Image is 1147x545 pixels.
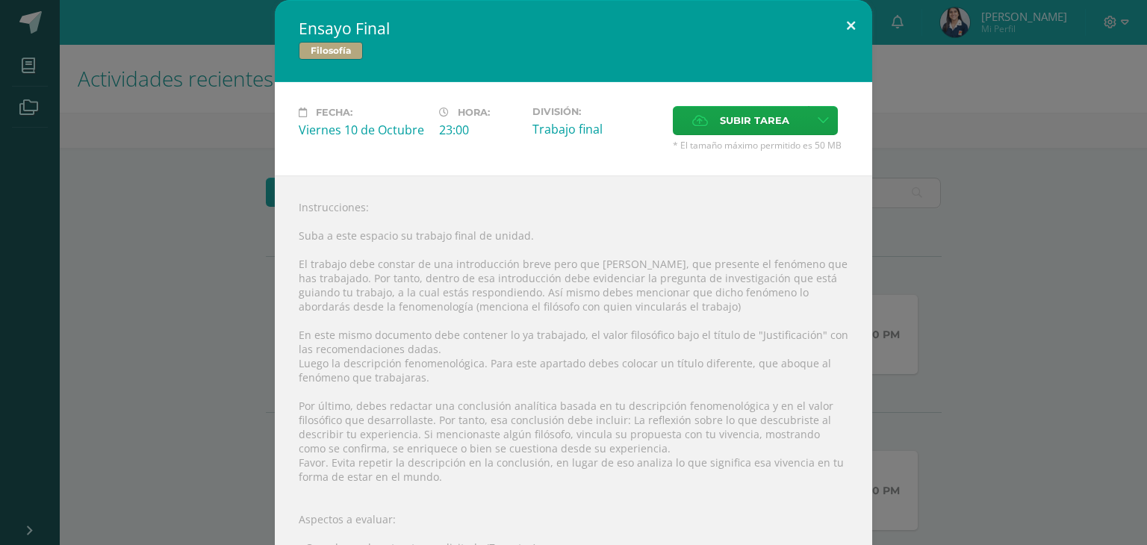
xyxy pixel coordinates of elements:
[673,139,848,152] span: * El tamaño máximo permitido es 50 MB
[458,107,490,118] span: Hora:
[299,42,363,60] span: Filosofía
[299,122,427,138] div: Viernes 10 de Octubre
[720,107,789,134] span: Subir tarea
[532,121,661,137] div: Trabajo final
[532,106,661,117] label: División:
[439,122,520,138] div: 23:00
[299,18,848,39] h2: Ensayo Final
[316,107,352,118] span: Fecha:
